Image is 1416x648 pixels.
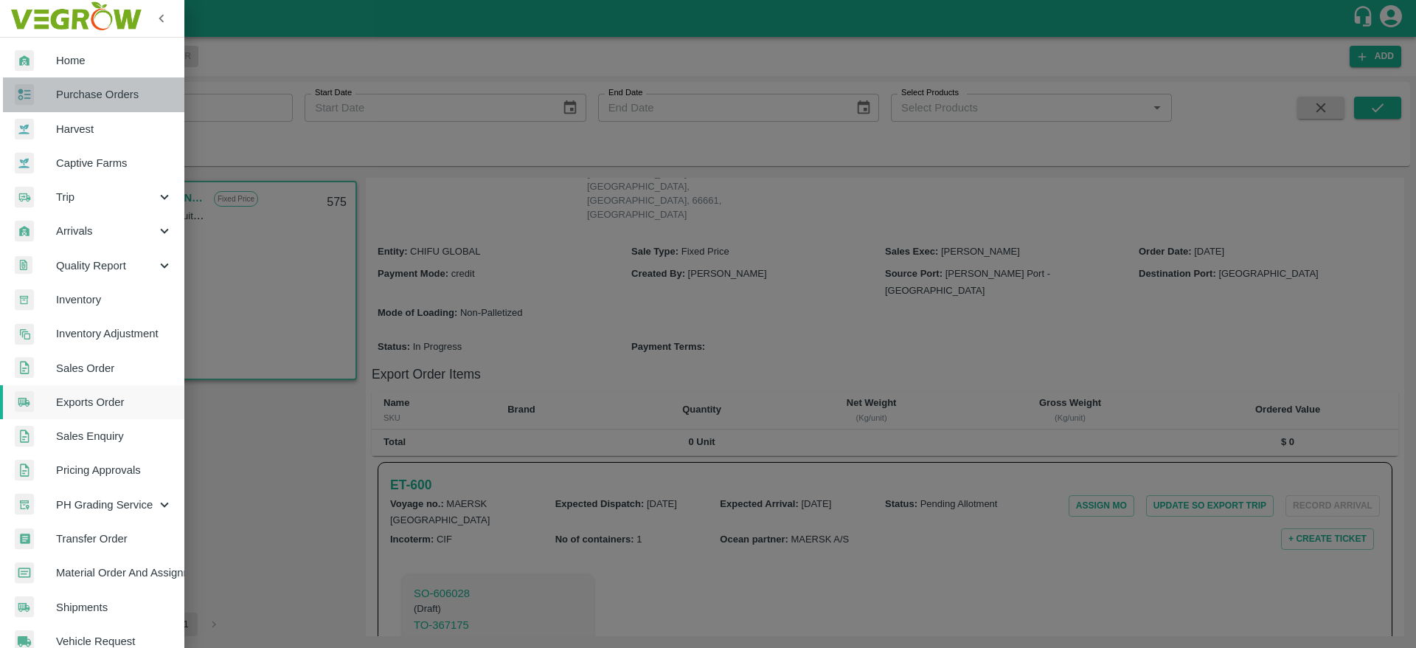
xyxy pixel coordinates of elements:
img: sales [15,460,34,481]
img: harvest [15,152,34,174]
span: Quality Report [56,258,156,274]
span: Transfer Order [56,531,173,547]
img: whTracker [15,494,34,515]
span: Sales Order [56,360,173,376]
img: shipments [15,391,34,413]
span: Harvest [56,121,173,137]
img: sales [15,426,34,447]
span: Pricing Approvals [56,462,173,478]
img: whArrival [15,50,34,72]
span: Material Order And Assignment [56,565,173,581]
span: Inventory [56,292,173,308]
span: Trip [56,189,156,205]
span: PH Grading Service [56,497,156,513]
img: inventory [15,323,34,345]
span: Home [56,52,173,69]
img: shipments [15,596,34,618]
span: Purchase Orders [56,86,173,103]
img: delivery [15,187,34,208]
img: reciept [15,84,34,106]
span: Arrivals [56,223,156,239]
span: Inventory Adjustment [56,325,173,342]
span: Sales Enquiry [56,428,173,444]
img: qualityReport [15,256,32,275]
img: whArrival [15,221,34,242]
span: Exports Order [56,394,173,410]
img: harvest [15,118,34,140]
span: Shipments [56,599,173,616]
span: Captive Farms [56,155,173,171]
img: sales [15,357,34,379]
img: whInventory [15,289,34,311]
img: whTransfer [15,528,34,550]
img: centralMaterial [15,562,34,584]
